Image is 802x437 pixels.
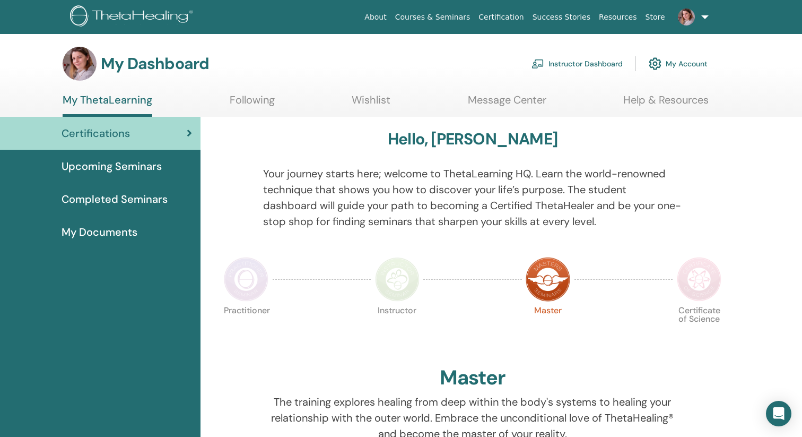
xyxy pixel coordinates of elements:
[623,93,709,114] a: Help & Resources
[531,59,544,68] img: chalkboard-teacher.svg
[62,191,168,207] span: Completed Seminars
[766,401,791,426] div: Open Intercom Messenger
[62,125,130,141] span: Certifications
[70,5,197,29] img: logo.png
[641,7,669,27] a: Store
[62,158,162,174] span: Upcoming Seminars
[224,306,268,351] p: Practitioner
[375,306,420,351] p: Instructor
[526,306,570,351] p: Master
[468,93,546,114] a: Message Center
[352,93,390,114] a: Wishlist
[375,257,420,302] img: Instructor
[62,224,137,240] span: My Documents
[388,130,557,149] h3: Hello, [PERSON_NAME]
[677,306,721,351] p: Certificate of Science
[474,7,528,27] a: Certification
[678,8,695,25] img: default.jpg
[101,54,209,73] h3: My Dashboard
[528,7,595,27] a: Success Stories
[440,366,505,390] h2: Master
[391,7,475,27] a: Courses & Seminars
[63,47,97,81] img: default.jpg
[649,52,708,75] a: My Account
[649,55,661,73] img: cog.svg
[531,52,623,75] a: Instructor Dashboard
[677,257,721,302] img: Certificate of Science
[224,257,268,302] img: Practitioner
[63,93,152,117] a: My ThetaLearning
[595,7,641,27] a: Resources
[360,7,390,27] a: About
[263,166,682,229] p: Your journey starts here; welcome to ThetaLearning HQ. Learn the world-renowned technique that sh...
[526,257,570,302] img: Master
[230,93,275,114] a: Following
